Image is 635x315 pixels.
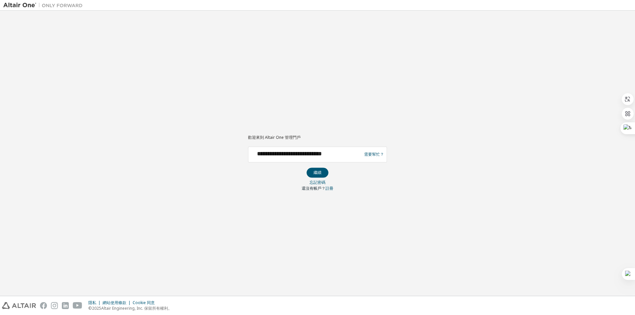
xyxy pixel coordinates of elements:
font: 還沒有帳戶？ [302,185,325,191]
font: © [88,305,92,311]
img: facebook.svg [40,302,47,309]
font: Cookie 同意 [133,300,155,305]
font: 忘記密碼 [310,179,325,185]
font: 隱私 [88,300,96,305]
font: 歡迎來到 Altair One 管理門戶 [248,135,301,140]
a: 需要幫忙？ [364,154,384,155]
font: 2025 [92,305,101,311]
img: youtube.svg [73,302,82,309]
font: 網站使用條款 [103,300,126,305]
button: 繼續 [307,168,328,177]
img: instagram.svg [51,302,58,309]
img: 牽牛星一號 [3,2,86,9]
a: 註冊 [325,185,333,191]
img: linkedin.svg [62,302,69,309]
font: 繼續 [314,170,321,175]
font: Altair Engineering, Inc. 保留所有權利。 [101,305,172,311]
font: 需要幫忙？ [364,152,384,157]
img: altair_logo.svg [2,302,36,309]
